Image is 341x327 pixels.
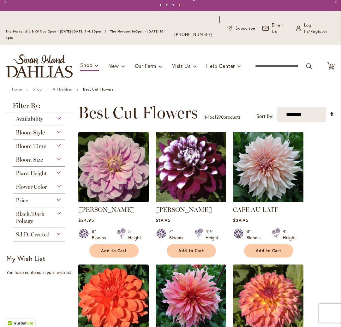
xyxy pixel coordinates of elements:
a: [PERSON_NAME] [156,206,212,213]
span: Best Cut Flowers [78,103,198,122]
span: Add to Cart [101,248,127,253]
button: Add to Cart [167,244,216,258]
a: [PHONE_NUMBER] [174,32,212,38]
a: store logo [6,54,73,78]
strong: Filter By: [6,102,71,112]
div: 4' Height [283,228,296,241]
div: 8" Blooms [247,228,264,241]
img: Café Au Lait [233,132,303,202]
div: 5' Height [128,228,141,241]
div: 7" Blooms [169,228,187,241]
a: Randi Dawn [78,198,149,204]
a: Shop [33,87,42,92]
a: CAFE AU LAIT [233,206,278,213]
span: Visit Us [172,62,190,69]
span: Shop [80,62,93,68]
a: Home [12,87,22,92]
img: Ryan C [156,132,226,202]
span: $19.95 [156,217,170,223]
img: Randi Dawn [78,132,149,202]
span: Price [16,197,28,204]
span: The Mercantile & Office Open - [DATE]-[DATE] 9-4:30pm / The Mercantile [6,29,135,33]
span: Bloom Style [16,129,45,136]
a: Log In/Register [296,22,335,35]
span: S.I.D. Created [16,231,50,238]
iframe: Launch Accessibility Center [5,305,22,322]
a: Email Us [262,22,289,35]
a: Ryan C [156,198,226,204]
span: Black/Dark Foliage [16,211,45,224]
div: You have no items in your wish list. [6,269,75,276]
span: Flower Color [16,183,47,190]
span: Email Us [272,22,289,35]
span: $34.95 [78,217,94,223]
span: Bloom Size [16,156,43,163]
button: Add to Cart [89,244,139,258]
a: All Dahlias [53,87,72,92]
p: - of products [204,112,241,122]
button: Add to Cart [244,244,293,258]
span: Availability [16,116,43,122]
span: Our Farm [135,62,156,69]
button: 2 of 4 [166,4,168,6]
span: Add to Cart [256,248,282,253]
span: Bloom Time [16,143,46,150]
strong: My Wish List [6,254,45,263]
span: New [108,62,119,69]
span: Subscribe [236,25,255,32]
button: 1 of 4 [159,4,162,6]
span: $29.95 [233,217,248,223]
span: 1 [204,114,206,120]
span: 16 [208,114,212,120]
div: 8" Blooms [92,228,110,241]
span: Add to Cart [178,248,204,253]
a: Subscribe [227,25,255,32]
span: Log In/Register [304,22,335,35]
strong: Best Cut Flowers [83,87,114,92]
label: Sort by: [256,110,273,122]
button: 4 of 4 [178,4,181,6]
a: [PERSON_NAME] [78,206,135,213]
span: Plant Height [16,170,47,177]
div: 4½' Height [206,228,218,241]
button: 3 of 4 [172,4,174,6]
span: 290 [216,114,224,120]
a: Café Au Lait [233,198,303,204]
span: Help Center [206,62,235,69]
